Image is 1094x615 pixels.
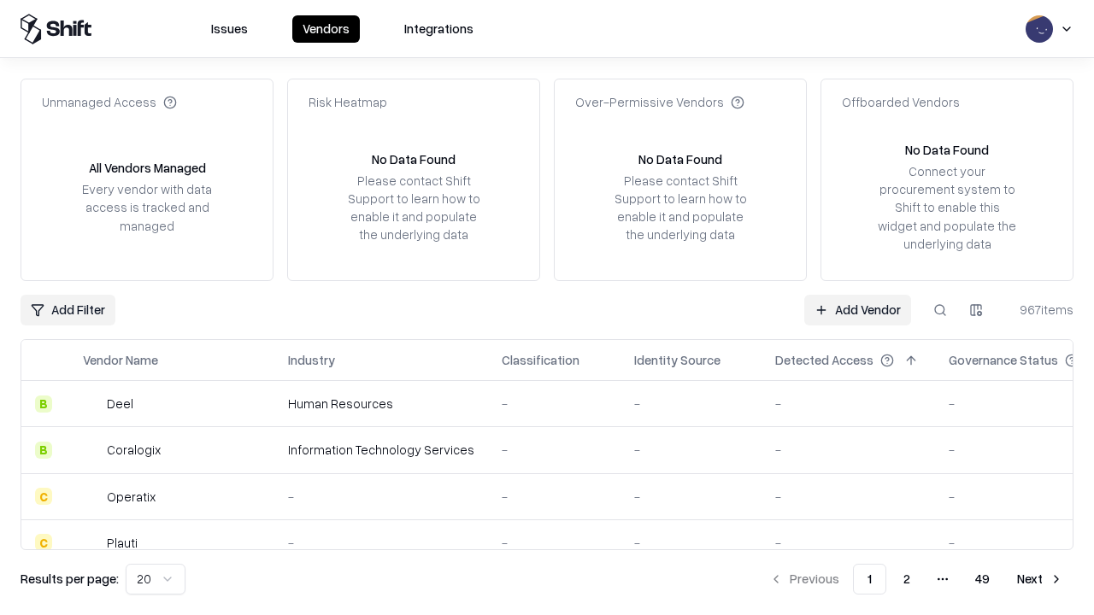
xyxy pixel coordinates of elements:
[575,93,744,111] div: Over-Permissive Vendors
[876,162,1018,253] div: Connect your procurement system to Shift to enable this widget and populate the underlying data
[83,442,100,459] img: Coralogix
[775,534,921,552] div: -
[905,141,989,159] div: No Data Found
[107,488,156,506] div: Operatix
[853,564,886,594] button: 1
[634,488,748,506] div: -
[962,564,1003,594] button: 49
[288,351,335,369] div: Industry
[21,295,115,325] button: Add Filter
[288,534,474,552] div: -
[309,93,387,111] div: Risk Heatmap
[107,395,133,413] div: Deel
[634,441,748,459] div: -
[634,534,748,552] div: -
[775,441,921,459] div: -
[502,441,607,459] div: -
[89,159,206,177] div: All Vendors Managed
[83,351,158,369] div: Vendor Name
[288,441,474,459] div: Information Technology Services
[288,395,474,413] div: Human Resources
[83,395,100,413] img: Deel
[1005,301,1073,319] div: 967 items
[201,15,258,43] button: Issues
[42,93,177,111] div: Unmanaged Access
[107,534,138,552] div: Plauti
[890,564,924,594] button: 2
[775,395,921,413] div: -
[372,150,456,168] div: No Data Found
[1007,564,1073,594] button: Next
[35,442,52,459] div: B
[35,534,52,551] div: C
[292,15,360,43] button: Vendors
[21,570,119,588] p: Results per page:
[288,488,474,506] div: -
[609,172,751,244] div: Please contact Shift Support to learn how to enable it and populate the underlying data
[502,351,579,369] div: Classification
[638,150,722,168] div: No Data Found
[502,395,607,413] div: -
[759,564,1073,594] nav: pagination
[83,534,100,551] img: Plauti
[107,441,161,459] div: Coralogix
[502,488,607,506] div: -
[775,488,921,506] div: -
[804,295,911,325] a: Add Vendor
[343,172,485,244] div: Please contact Shift Support to learn how to enable it and populate the underlying data
[35,488,52,505] div: C
[949,351,1058,369] div: Governance Status
[394,15,484,43] button: Integrations
[35,395,52,413] div: B
[76,180,218,234] div: Every vendor with data access is tracked and managed
[83,488,100,505] img: Operatix
[502,534,607,552] div: -
[842,93,960,111] div: Offboarded Vendors
[775,351,873,369] div: Detected Access
[634,395,748,413] div: -
[634,351,721,369] div: Identity Source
